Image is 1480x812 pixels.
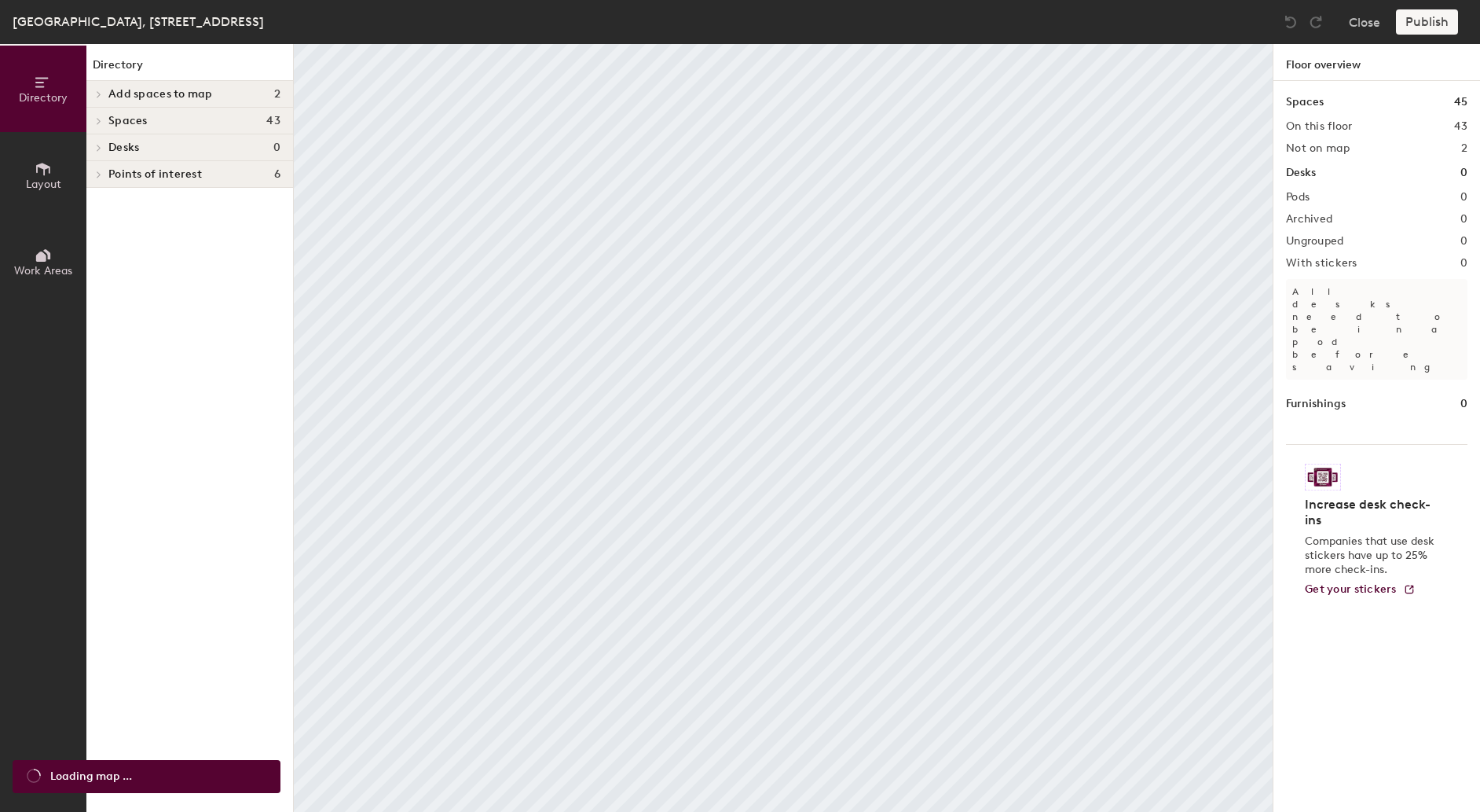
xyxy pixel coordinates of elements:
span: 2 [274,88,280,101]
h1: Furnishings [1286,395,1346,413]
h2: Archived [1286,213,1332,226]
h2: With stickers [1286,257,1357,270]
span: Get your stickers [1305,582,1397,596]
h1: 45 [1454,94,1467,111]
span: 0 [273,141,280,154]
h4: Increase desk check-ins [1305,497,1439,528]
h1: Spaces [1286,94,1324,111]
h2: 0 [1460,213,1467,226]
h2: 2 [1461,142,1467,155]
span: Directory [19,91,68,105]
img: Sticker logo [1305,464,1341,491]
h2: Ungrouped [1286,235,1344,248]
button: Close [1349,9,1380,35]
p: All desks need to be in a pod before saving [1286,279,1467,380]
h1: 0 [1460,164,1467,182]
h2: 0 [1460,191,1467,204]
h1: 0 [1460,395,1467,413]
h2: 43 [1454,120,1467,133]
span: 6 [274,168,280,181]
h2: Not on map [1286,142,1350,155]
h2: 0 [1460,257,1467,270]
span: Points of interest [108,168,202,181]
span: Desks [108,141,139,154]
h1: Floor overview [1273,44,1480,81]
h1: Desks [1286,164,1316,182]
p: Companies that use desk stickers have up to 25% more check-ins. [1305,535,1439,577]
span: Add spaces to map [108,88,213,101]
img: Undo [1283,14,1299,30]
img: Redo [1308,14,1324,30]
h2: 0 [1460,235,1467,248]
span: Layout [26,178,61,191]
span: Spaces [108,115,148,127]
h2: On this floor [1286,120,1353,133]
span: Work Areas [14,264,72,277]
span: Loading map ... [50,768,132,785]
div: [GEOGRAPHIC_DATA], [STREET_ADDRESS] [13,12,264,31]
a: Get your stickers [1305,583,1416,597]
h1: Directory [86,57,293,81]
h2: Pods [1286,191,1310,204]
span: 43 [266,115,280,127]
canvas: Map [294,44,1273,812]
